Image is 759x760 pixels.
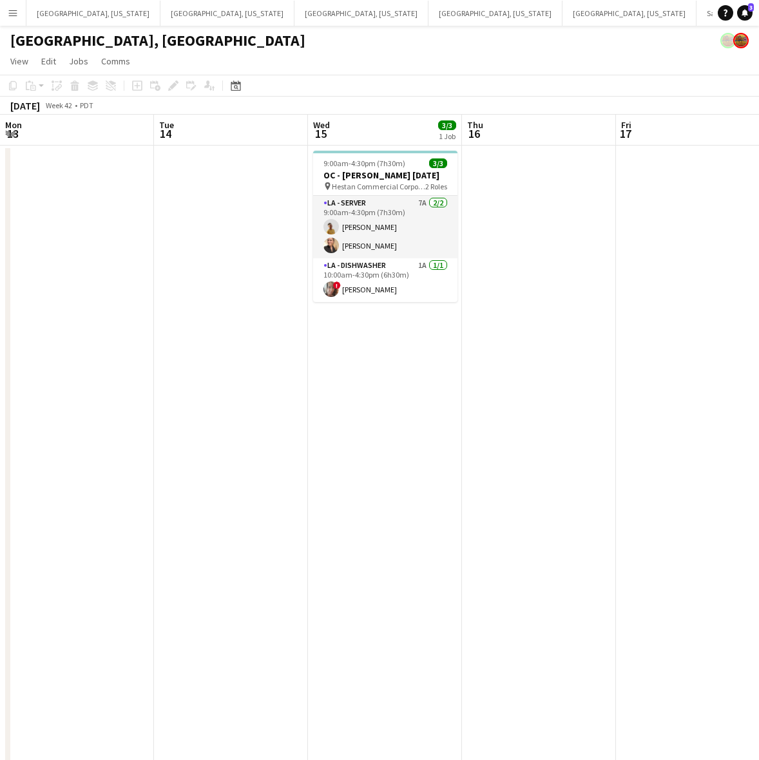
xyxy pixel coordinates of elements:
a: Comms [96,53,135,70]
span: Comms [101,55,130,67]
span: 2 Roles [425,182,447,191]
span: Tue [159,119,174,131]
span: 3/3 [429,158,447,168]
span: 13 [3,126,22,141]
button: [GEOGRAPHIC_DATA], [US_STATE] [160,1,294,26]
div: [DATE] [10,99,40,112]
span: Mon [5,119,22,131]
a: Jobs [64,53,93,70]
span: Edit [41,55,56,67]
span: 15 [311,126,330,141]
span: 9:00am-4:30pm (7h30m) [323,158,405,168]
a: Edit [36,53,61,70]
button: [GEOGRAPHIC_DATA], [US_STATE] [294,1,428,26]
h3: OC - [PERSON_NAME] [DATE] [313,169,457,181]
div: PDT [80,100,93,110]
span: Hestan Commercial Corporation [332,182,425,191]
button: [GEOGRAPHIC_DATA], [US_STATE] [26,1,160,26]
h1: [GEOGRAPHIC_DATA], [GEOGRAPHIC_DATA] [10,31,305,50]
app-user-avatar: Rollin Hero [733,33,749,48]
app-card-role: LA - Server7A2/29:00am-4:30pm (7h30m)[PERSON_NAME][PERSON_NAME] [313,196,457,258]
app-job-card: 9:00am-4:30pm (7h30m)3/3OC - [PERSON_NAME] [DATE] Hestan Commercial Corporation2 RolesLA - Server... [313,151,457,302]
button: [GEOGRAPHIC_DATA], [US_STATE] [428,1,562,26]
app-user-avatar: Rollin Hero [720,33,736,48]
span: Thu [467,119,483,131]
a: View [5,53,34,70]
button: [GEOGRAPHIC_DATA], [US_STATE] [562,1,697,26]
span: ! [333,281,341,289]
span: Week 42 [43,100,75,110]
span: 16 [465,126,483,141]
span: Fri [621,119,631,131]
app-card-role: LA - Dishwasher1A1/110:00am-4:30pm (6h30m)![PERSON_NAME] [313,258,457,302]
span: Jobs [69,55,88,67]
span: 3 [748,3,754,12]
div: 1 Job [439,131,456,141]
a: 3 [737,5,753,21]
span: 14 [157,126,174,141]
span: View [10,55,28,67]
span: Wed [313,119,330,131]
span: 3/3 [438,120,456,130]
span: 17 [619,126,631,141]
